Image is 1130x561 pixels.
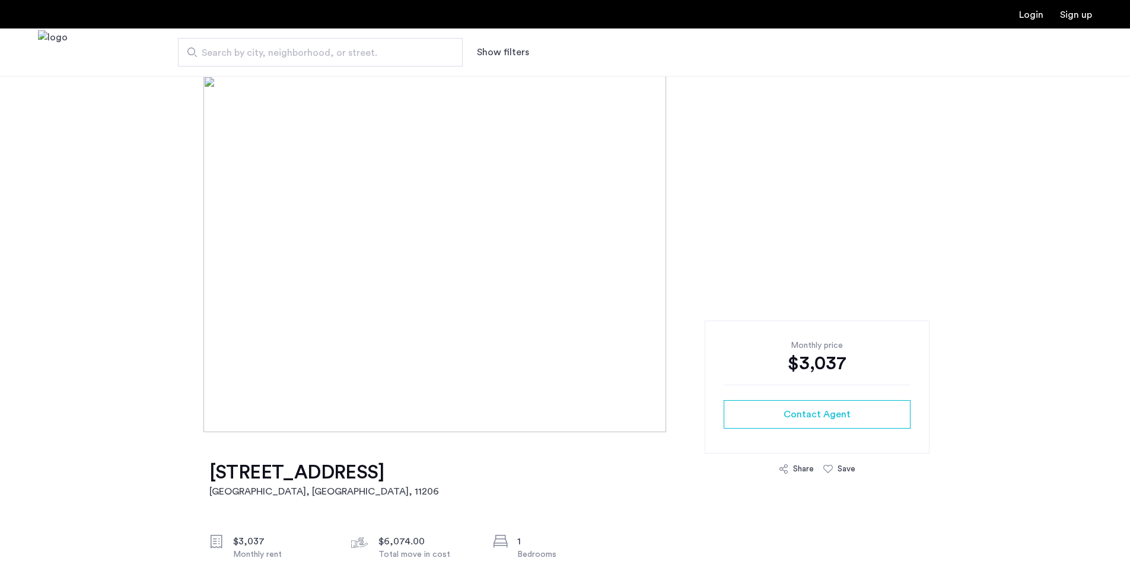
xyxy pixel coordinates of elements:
[784,407,851,421] span: Contact Agent
[1019,10,1043,20] a: Login
[838,463,855,475] div: Save
[203,76,927,432] img: [object%20Object]
[202,46,429,60] span: Search by city, neighborhood, or street.
[477,45,529,59] button: Show or hide filters
[38,30,68,75] img: logo
[178,38,463,66] input: Apartment Search
[233,549,333,560] div: Monthly rent
[38,30,68,75] a: Cazamio Logo
[233,534,333,549] div: $3,037
[209,461,439,499] a: [STREET_ADDRESS][GEOGRAPHIC_DATA], [GEOGRAPHIC_DATA], 11206
[1060,10,1092,20] a: Registration
[209,484,439,499] h2: [GEOGRAPHIC_DATA], [GEOGRAPHIC_DATA] , 11206
[724,351,911,375] div: $3,037
[517,549,617,560] div: Bedrooms
[209,461,439,484] h1: [STREET_ADDRESS]
[517,534,617,549] div: 1
[724,340,911,351] div: Monthly price
[724,400,911,429] button: button
[793,463,814,475] div: Share
[378,534,478,549] div: $6,074.00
